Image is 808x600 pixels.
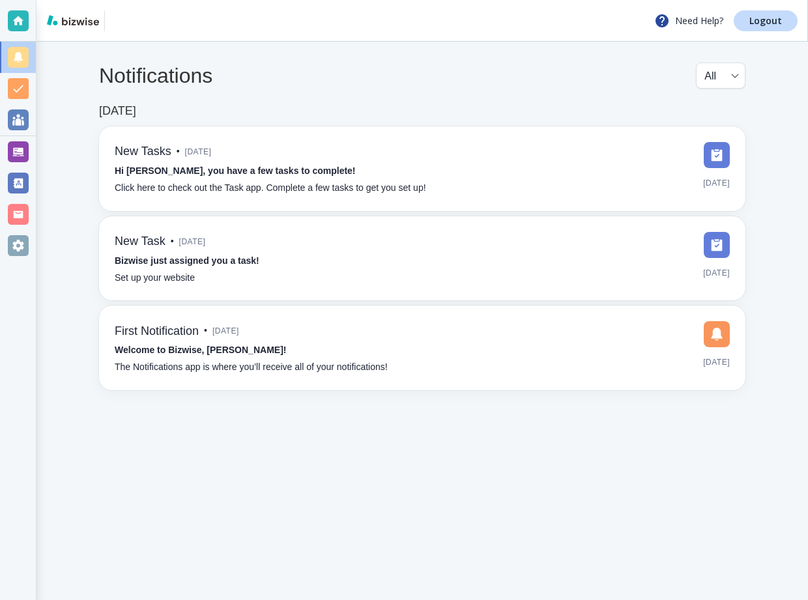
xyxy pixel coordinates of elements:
span: [DATE] [212,321,239,341]
a: Logout [734,10,798,31]
span: [DATE] [703,263,730,283]
strong: Bizwise just assigned you a task! [115,255,259,266]
p: • [177,145,180,159]
p: • [171,235,174,249]
a: New Task•[DATE]Bizwise just assigned you a task!Set up your website[DATE] [99,216,745,301]
span: [DATE] [703,352,730,372]
p: The Notifications app is where you’ll receive all of your notifications! [115,360,388,375]
p: Logout [749,16,782,25]
h6: First Notification [115,324,199,339]
a: New Tasks•[DATE]Hi [PERSON_NAME], you have a few tasks to complete!Click here to check out the Ta... [99,126,745,211]
img: bizwise [47,15,99,25]
span: [DATE] [703,173,730,193]
img: DashboardSidebarNotification.svg [704,321,730,347]
h6: New Tasks [115,145,171,159]
a: First Notification•[DATE]Welcome to Bizwise, [PERSON_NAME]!The Notifications app is where you’ll ... [99,306,745,390]
h4: Notifications [99,63,212,88]
strong: Welcome to Bizwise, [PERSON_NAME]! [115,345,286,355]
img: DashboardSidebarTasks.svg [704,142,730,168]
p: Set up your website [115,271,195,285]
h6: New Task [115,235,166,249]
strong: Hi [PERSON_NAME], you have a few tasks to complete! [115,165,356,176]
span: [DATE] [179,232,206,251]
p: Need Help? [654,13,723,29]
h6: [DATE] [99,104,136,119]
img: DashboardSidebarTasks.svg [704,232,730,258]
p: • [204,324,207,338]
span: [DATE] [185,142,212,162]
div: All [704,63,737,88]
img: Sumita Pradhan Consulting [110,10,148,31]
p: Click here to check out the Task app. Complete a few tasks to get you set up! [115,181,426,195]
